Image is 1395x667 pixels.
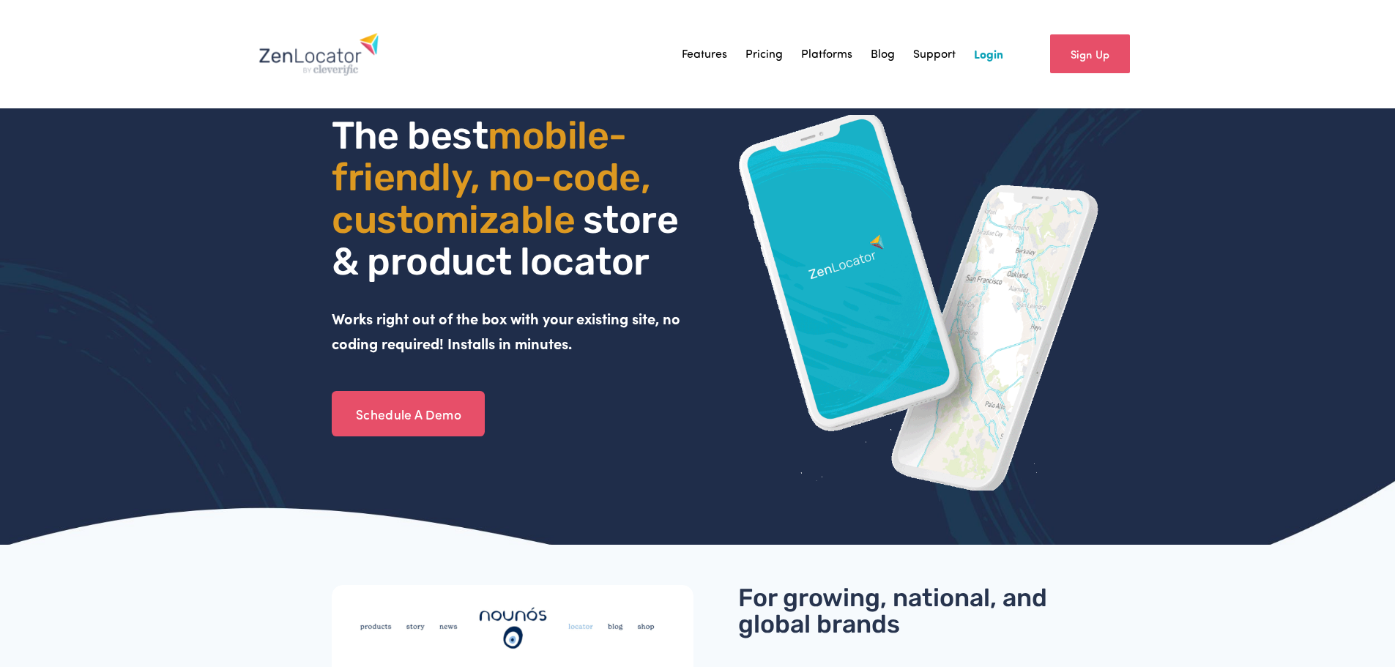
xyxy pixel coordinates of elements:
[1050,34,1130,73] a: Sign Up
[332,197,686,284] span: store & product locator
[913,43,956,65] a: Support
[332,113,488,158] span: The best
[738,583,1053,639] span: For growing, national, and global brands
[258,32,379,76] img: Zenlocator
[332,113,658,242] span: mobile- friendly, no-code, customizable
[871,43,895,65] a: Blog
[974,43,1003,65] a: Login
[682,43,727,65] a: Features
[801,43,852,65] a: Platforms
[745,43,783,65] a: Pricing
[738,115,1100,491] img: ZenLocator phone mockup gif
[332,308,684,353] strong: Works right out of the box with your existing site, no coding required! Installs in minutes.
[332,391,485,436] a: Schedule A Demo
